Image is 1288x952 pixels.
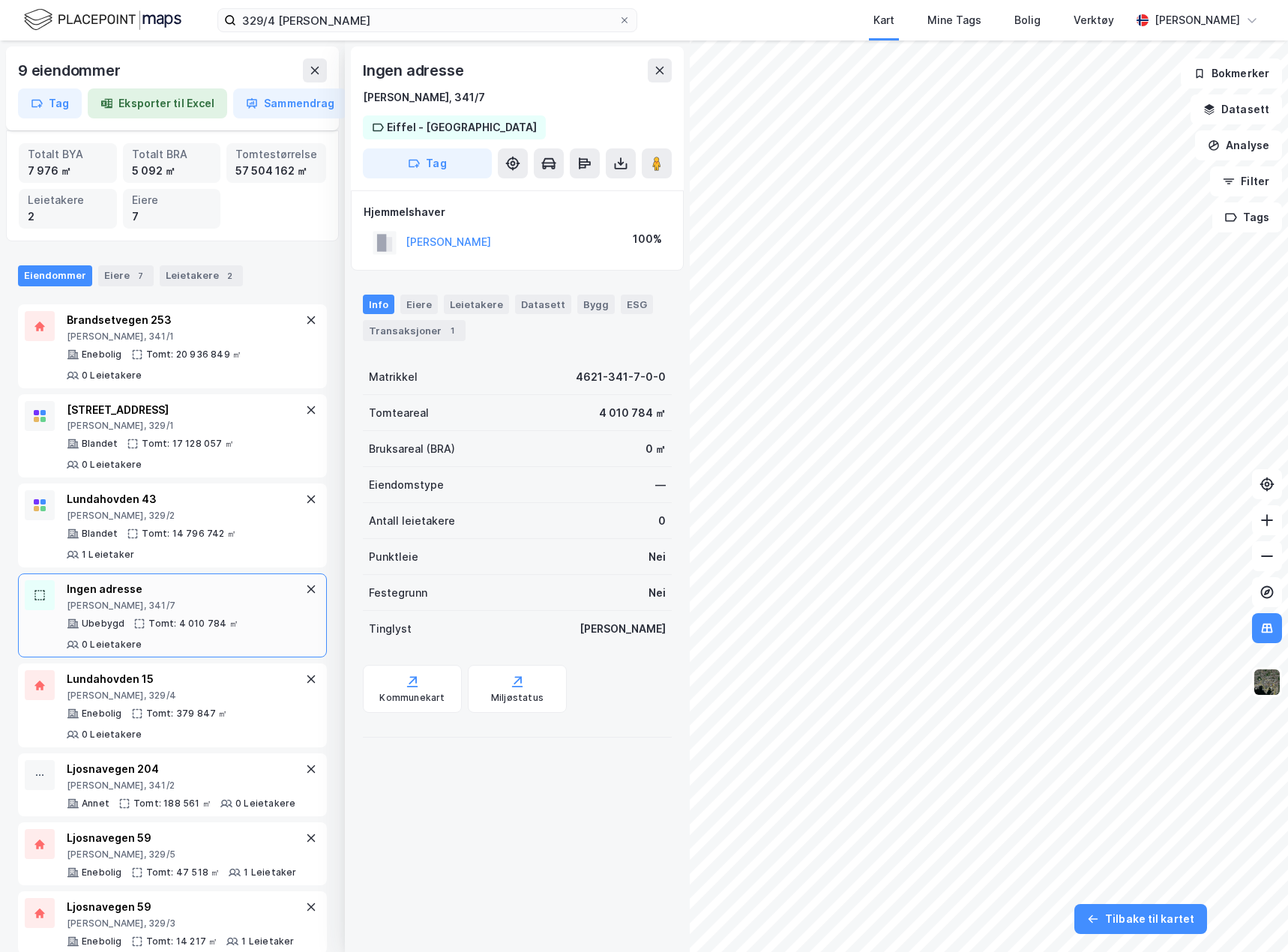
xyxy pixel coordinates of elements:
[658,512,666,530] div: 0
[67,490,302,508] div: Lundahovden 43
[369,368,418,386] div: Matrikkel
[655,476,666,494] div: —
[363,320,466,341] div: Transaksjoner
[1213,880,1288,952] iframe: Chat Widget
[369,476,444,494] div: Eiendomstype
[146,867,220,879] div: Tomt: 47 518 ㎡
[18,88,82,118] button: Tag
[82,370,142,382] div: 0 Leietakere
[82,867,122,879] div: Enebolig
[241,936,294,948] div: 1 Leietaker
[132,192,212,208] div: Eiere
[67,670,302,688] div: Lundahovden 15
[645,440,666,458] div: 0 ㎡
[1155,11,1240,29] div: [PERSON_NAME]
[28,163,108,179] div: 7 976 ㎡
[387,118,537,136] div: Eiffel - [GEOGRAPHIC_DATA]
[222,268,237,283] div: 2
[491,692,544,704] div: Miljøstatus
[369,512,455,530] div: Antall leietakere
[927,11,981,29] div: Mine Tags
[82,708,122,720] div: Enebolig
[146,936,218,948] div: Tomt: 14 217 ㎡
[67,690,302,702] div: [PERSON_NAME], 329/4
[363,148,492,178] button: Tag
[148,618,238,630] div: Tomt: 4 010 784 ㎡
[577,295,615,314] div: Bygg
[621,295,653,314] div: ESG
[133,798,211,810] div: Tomt: 188 561 ㎡
[235,798,295,810] div: 0 Leietakere
[160,265,243,286] div: Leietakere
[379,692,445,704] div: Kommunekart
[648,584,666,602] div: Nei
[142,438,234,450] div: Tomt: 17 128 057 ㎡
[369,584,427,602] div: Festegrunn
[400,295,438,314] div: Eiere
[28,146,108,163] div: Totalt BYA
[146,349,242,361] div: Tomt: 20 936 849 ㎡
[67,829,297,847] div: Ljosnavegen 59
[67,331,302,343] div: [PERSON_NAME], 341/1
[364,203,671,221] div: Hjemmelshaver
[67,311,302,329] div: Brandsetvegen 253
[142,528,236,540] div: Tomt: 14 796 742 ㎡
[1195,130,1282,160] button: Analyse
[236,9,619,31] input: Søk på adresse, matrikkel, gårdeiere, leietakere eller personer
[580,620,666,638] div: [PERSON_NAME]
[576,368,666,386] div: 4621-341-7-0-0
[82,438,118,450] div: Blandet
[67,420,302,432] div: [PERSON_NAME], 329/1
[82,798,109,810] div: Annet
[369,440,455,458] div: Bruksareal (BRA)
[648,548,666,566] div: Nei
[1213,880,1288,952] div: Kontrollprogram for chat
[67,898,295,916] div: Ljosnavegen 59
[67,580,302,598] div: Ingen adresse
[18,265,92,286] div: Eiendommer
[1074,11,1114,29] div: Verktøy
[67,760,295,778] div: Ljosnavegen 204
[132,163,212,179] div: 5 092 ㎡
[1181,58,1282,88] button: Bokmerker
[18,58,124,82] div: 9 eiendommer
[24,7,181,33] img: logo.f888ab2527a4732fd821a326f86c7f29.svg
[82,729,142,741] div: 0 Leietakere
[82,528,118,540] div: Blandet
[28,208,108,225] div: 2
[515,295,571,314] div: Datasett
[244,867,296,879] div: 1 Leietaker
[1074,904,1207,934] button: Tilbake til kartet
[1212,202,1282,232] button: Tags
[873,11,894,29] div: Kart
[369,620,412,638] div: Tinglyst
[235,146,317,163] div: Tomtestørrelse
[67,600,302,612] div: [PERSON_NAME], 341/7
[1253,668,1281,696] img: 9k=
[633,230,662,248] div: 100%
[599,404,666,422] div: 4 010 784 ㎡
[67,401,302,419] div: [STREET_ADDRESS]
[146,708,228,720] div: Tomt: 379 847 ㎡
[1210,166,1282,196] button: Filter
[133,268,148,283] div: 7
[1014,11,1041,29] div: Bolig
[82,936,122,948] div: Enebolig
[28,192,108,208] div: Leietakere
[233,88,347,118] button: Sammendrag
[444,295,509,314] div: Leietakere
[82,618,124,630] div: Ubebygd
[82,459,142,471] div: 0 Leietakere
[82,349,122,361] div: Enebolig
[67,780,295,792] div: [PERSON_NAME], 341/2
[369,404,429,422] div: Tomteareal
[88,88,227,118] button: Eksporter til Excel
[82,639,142,651] div: 0 Leietakere
[132,146,212,163] div: Totalt BRA
[98,265,154,286] div: Eiere
[132,208,212,225] div: 7
[235,163,317,179] div: 57 504 162 ㎡
[363,58,466,82] div: Ingen adresse
[369,548,418,566] div: Punktleie
[1191,94,1282,124] button: Datasett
